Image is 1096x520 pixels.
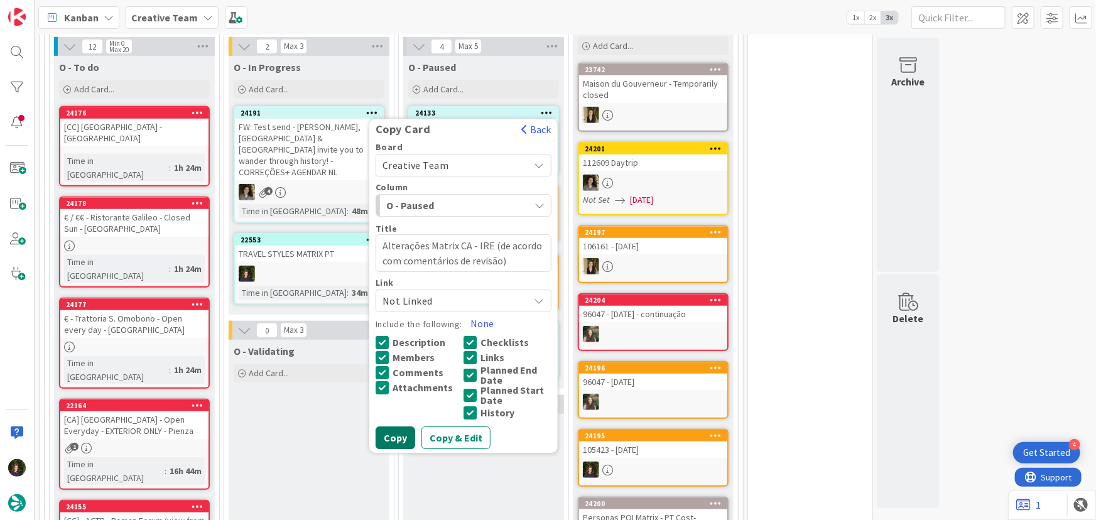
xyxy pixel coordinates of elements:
span: O - Validating [234,345,295,357]
img: MS [583,175,599,191]
div: Max 20 [109,46,129,53]
button: Links [464,350,551,365]
img: avatar [8,494,26,512]
button: History [464,405,551,420]
div: 22553 [235,234,383,246]
span: Kanban [64,10,99,25]
div: 2419696047 - [DATE] [579,362,727,390]
div: Delete [893,311,924,326]
span: Planned End Date [480,365,551,385]
div: 24133Copy CardBackBoardCreative TeamColumnO - PausedTitleAlterações Matrix CA - IRE (de acordo co... [410,107,558,119]
button: Planned Start Date [464,385,551,405]
div: Min 0 [109,40,124,46]
img: MC [239,266,255,282]
div: 24201 [585,144,727,153]
span: O - Paused [408,61,456,73]
div: 24178 [60,198,209,209]
textarea: Alterações Matrix CA - IRE (de acordo com comentários de revisão) [376,235,551,273]
span: 1x [847,11,864,24]
div: MC [235,266,383,282]
div: [CC] [GEOGRAPHIC_DATA] - [GEOGRAPHIC_DATA] [60,119,209,146]
div: SP [579,107,727,123]
div: MC [579,462,727,478]
div: 24178€ / €€ - Ristorante Galileo - Closed Sun - [GEOGRAPHIC_DATA] [60,198,209,237]
div: 24176 [66,109,209,117]
img: SP [583,258,599,274]
div: 106161 - [DATE] [579,238,727,254]
button: Checklists [464,335,551,350]
button: Comments [376,365,464,380]
div: 1h 24m [171,262,205,276]
div: 24196 [579,362,727,374]
div: 22164[CA] [GEOGRAPHIC_DATA] - Open Everyday - EXTERIOR ONLY - Pienza [60,400,209,439]
div: 1h 24m [171,363,205,377]
span: 12 [82,39,103,54]
div: MS [235,184,383,200]
div: IG [579,326,727,342]
div: 22553TRAVEL STYLES MATRIX PT [235,234,383,262]
button: Attachments [376,380,464,395]
div: 24177€ - Trattoria S. Omobono - Open every day - [GEOGRAPHIC_DATA] [60,299,209,338]
div: IG [579,394,727,410]
span: : [347,204,349,218]
div: 24201 [579,143,727,154]
div: 2420496047 - [DATE] - continuação [579,295,727,322]
div: Max 3 [284,43,303,50]
img: IG [583,394,599,410]
span: [DATE] [630,193,653,207]
div: 23742Maison du Gouverneur - Temporarily closed [579,64,727,103]
div: € - Trattoria S. Omobono - Open every day - [GEOGRAPHIC_DATA] [60,310,209,338]
span: Comments [393,367,443,377]
span: Links [480,352,504,362]
span: Column [376,183,408,192]
span: O - Paused [386,198,480,214]
div: 24197 [585,228,727,237]
div: Archive [892,74,925,89]
span: Add Card... [74,84,114,95]
div: 112609 Daytrip [579,154,727,171]
div: Time in [GEOGRAPHIC_DATA] [64,457,165,485]
div: 24178 [66,199,209,208]
div: SP [579,258,727,274]
span: 0 [256,323,278,338]
div: 34m [349,286,371,300]
div: Maison du Gouverneur - Temporarily closed [579,75,727,103]
button: Members [376,350,464,365]
span: : [169,161,171,175]
b: Creative Team [131,11,198,24]
div: 1h 24m [171,161,205,175]
div: Max 3 [284,327,303,333]
span: O - To do [59,61,99,73]
div: Time in [GEOGRAPHIC_DATA] [64,356,169,384]
div: 24177 [66,300,209,309]
span: Creative Team [383,160,449,172]
img: MC [583,462,599,478]
div: 96047 - [DATE] [579,374,727,390]
div: 96047 - [DATE] - continuação [579,306,727,322]
span: 1 [70,443,79,451]
button: Planned End Date [464,365,551,385]
div: Time in [GEOGRAPHIC_DATA] [64,255,169,283]
div: 4 [1069,439,1080,450]
span: Support [26,2,57,17]
span: Add Card... [249,367,289,379]
div: 23742 [579,64,727,75]
span: Link [376,278,394,287]
a: 1 [1016,497,1041,512]
div: Time in [GEOGRAPHIC_DATA] [239,286,347,300]
i: Not Set [583,194,610,205]
div: 24176[CC] [GEOGRAPHIC_DATA] - [GEOGRAPHIC_DATA] [60,107,209,146]
div: 24155 [60,501,209,512]
span: Members [393,352,435,362]
span: Board [376,143,403,152]
div: 24191FW: Test send - [PERSON_NAME], [GEOGRAPHIC_DATA] & [GEOGRAPHIC_DATA] invite you to wander th... [235,107,383,180]
span: 4 [431,39,452,54]
div: € / €€ - Ristorante Galileo - Closed Sun - [GEOGRAPHIC_DATA] [60,209,209,237]
div: 24201112609 Daytrip [579,143,727,171]
div: 22553 [241,236,383,244]
img: MS [239,184,255,200]
div: Time in [GEOGRAPHIC_DATA] [239,204,347,218]
div: Time in [GEOGRAPHIC_DATA] [64,154,169,181]
div: 24200 [585,499,727,508]
span: Add Card... [593,40,633,51]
